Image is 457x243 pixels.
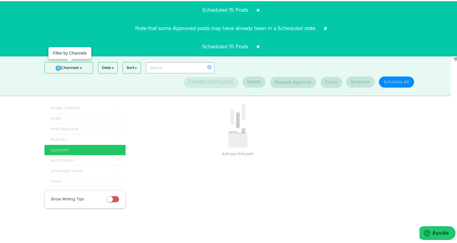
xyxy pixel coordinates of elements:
button: Schedule All [379,75,414,86]
span: - [118,114,120,120]
button: Request Approval [270,76,316,87]
span: - [118,177,120,183]
span: Assign Channel [50,104,80,110]
span: Show Writing Tips [51,196,84,200]
span: Approved [50,146,69,152]
button: Delete [242,75,265,86]
span: - [118,104,120,110]
a: Date [98,61,117,72]
span: - [118,156,120,162]
span: Scheduled 15 Posts [199,6,252,12]
input: Search [146,61,215,72]
button: Export Posts (CSV) [184,76,238,87]
a: 3Channels [45,61,93,72]
span: Auto Publish [50,156,74,162]
button: Schedule [346,75,375,86]
span: - [118,125,120,131]
a: Sort [123,61,141,72]
span: Clone [325,79,337,83]
span: Failed [50,177,62,183]
span: Need Approval [50,125,78,131]
span: Note that some Approved posts may have already been in a Scheduled state [132,25,319,30]
div: Filter by Channels [49,46,91,58]
span: Scheduled Issues [50,167,84,173]
span: Request Approval [275,79,311,83]
span: 3 [56,64,61,70]
button: Clone [321,76,342,87]
h3: Add your first post! [140,147,336,158]
span: - [118,167,120,173]
span: Drafts [50,114,62,120]
span: Scheduled 15 Posts [199,43,252,48]
iframe: Abre un widget desde donde se puede obtener más información [419,225,455,240]
span: Rejected [50,135,67,141]
span: - [118,146,120,152]
span: - [118,135,120,141]
img: icon_add_something.svg [228,102,248,147]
